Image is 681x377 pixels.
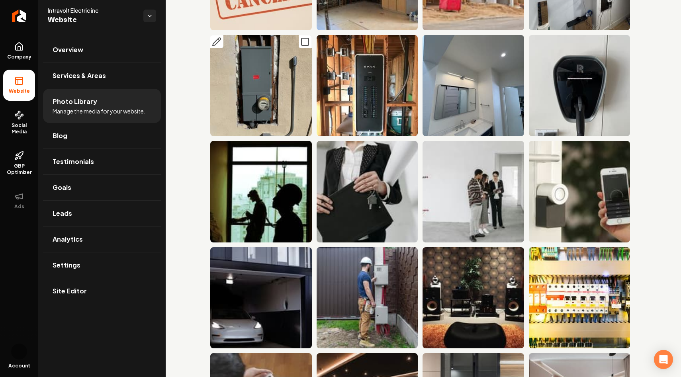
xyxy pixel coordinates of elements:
button: Ads [3,185,35,216]
span: Account [8,363,30,369]
a: Leads [43,201,161,226]
span: Website [6,88,33,94]
img: Three professionals discussing plans in a vacant room with construction details visible. [423,141,524,242]
img: Modern electrical panel installation in a wooden stud framework, featuring organized wiring. [317,35,418,137]
span: Intravolt Electric inc [48,6,137,14]
a: Services & Areas [43,63,161,88]
img: Electrical control panel with circuit breakers and colorful wiring connections. [529,247,630,349]
span: Site Editor [53,286,87,296]
img: Home audio setup with tall speakers, amplifier, and decorative wall, featuring a cozy rug. [423,247,524,349]
a: Company [3,35,35,66]
span: Overview [53,45,83,55]
div: Open Intercom Messenger [654,350,673,369]
img: Silhouettes of workers in a building under construction with a cityscape backdrop. [210,141,312,242]
img: Electric meter installation in wall opening with electrical conduit and safety warning label. [210,35,312,137]
span: Company [4,54,35,60]
a: Settings [43,252,161,278]
span: Goals [53,183,71,192]
img: Will Henderson [11,344,27,359]
img: Business professional holding a folder and key, symbolizing real estate or property management. [317,141,418,242]
img: Construction worker in hard hat accessing electrical panel next to wooden fence. [317,247,418,349]
span: GBP Optimizer [3,163,35,176]
a: Goals [43,175,161,200]
img: Rebolt Logo [12,10,27,22]
span: Settings [53,260,80,270]
a: Analytics [43,227,161,252]
span: Services & Areas [53,71,106,80]
img: White Tesla Model 3 parked in a modern garage with a charging station. [210,247,312,349]
a: Social Media [3,104,35,141]
img: Rolls-Royce electric vehicle charger mounted on a wall, showcasing sleek design and premium brand... [529,35,630,137]
a: Blog [43,123,161,148]
span: Blog [53,131,67,141]
img: Modern bathroom with elegant sink, large mirror, recessed lighting, and sleek dark cabinetry. [423,35,524,137]
a: Site Editor [43,278,161,304]
a: Overview [43,37,161,63]
a: Testimonials [43,149,161,174]
a: GBP Optimizer [3,145,35,182]
span: Manage the media for your website. [53,107,145,115]
span: Social Media [3,122,35,135]
span: Ads [11,203,27,210]
button: Open user button [11,344,27,359]
span: Leads [53,209,72,218]
span: Website [48,14,137,25]
span: Analytics [53,234,83,244]
span: Photo Library [53,97,97,106]
img: Smart door lock operated via smartphone app, showcasing modern home security technology. [529,141,630,242]
span: Testimonials [53,157,94,166]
